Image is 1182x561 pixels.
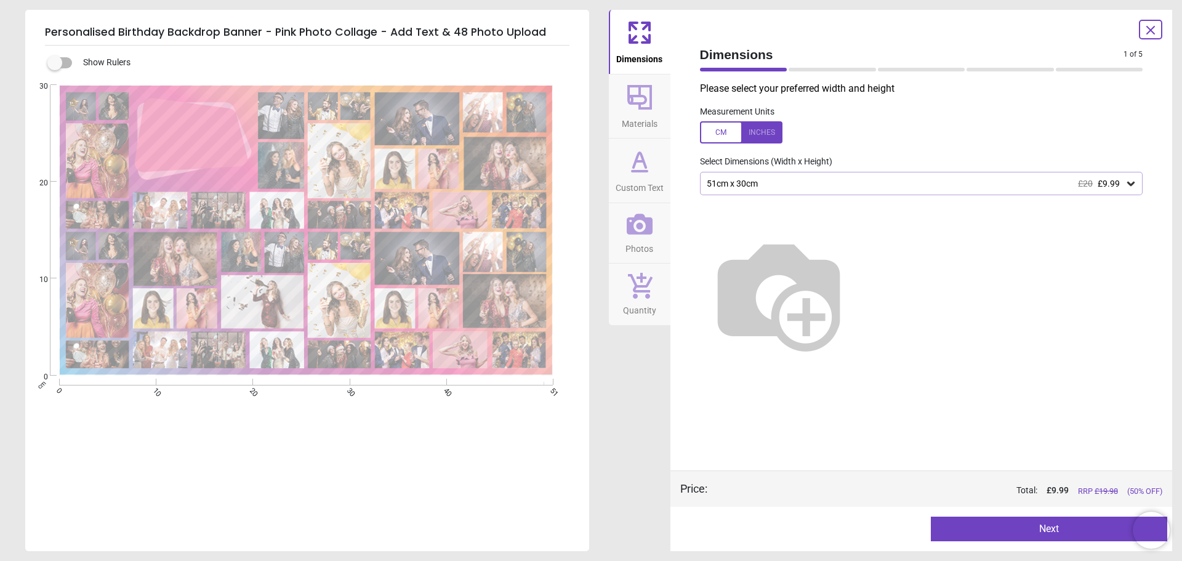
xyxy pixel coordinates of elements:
span: £ [1047,485,1069,497]
span: 30 [25,81,48,92]
label: Select Dimensions (Width x Height) [690,156,832,168]
span: RRP [1078,486,1118,497]
span: 1 of 5 [1124,49,1143,60]
div: Show Rulers [55,55,589,70]
span: Materials [622,112,657,131]
div: Total: [726,485,1163,497]
img: Helper for size comparison [700,215,858,373]
button: Quantity [609,264,670,325]
label: Measurement Units [700,106,774,118]
span: Custom Text [616,176,664,195]
span: 0 [25,372,48,382]
span: £ 19.98 [1095,486,1118,496]
button: Materials [609,75,670,139]
span: Photos [625,237,653,256]
span: 20 [25,178,48,188]
button: Dimensions [609,10,670,74]
button: Photos [609,203,670,264]
button: Custom Text [609,139,670,203]
div: 51cm x 30cm [706,179,1125,189]
span: £9.99 [1098,179,1120,188]
span: 9.99 [1051,485,1069,495]
span: Dimensions [616,47,662,66]
iframe: Brevo live chat [1133,512,1170,549]
span: Dimensions [700,46,1124,63]
span: 10 [25,275,48,285]
div: Price : [680,481,707,496]
button: Next [931,517,1167,541]
span: £20 [1078,179,1093,188]
h5: Personalised Birthday Backdrop Banner - Pink Photo Collage - Add Text & 48 Photo Upload [45,20,569,46]
p: Please select your preferred width and height [700,82,1153,95]
span: (50% OFF) [1127,486,1162,497]
span: Quantity [623,299,656,317]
